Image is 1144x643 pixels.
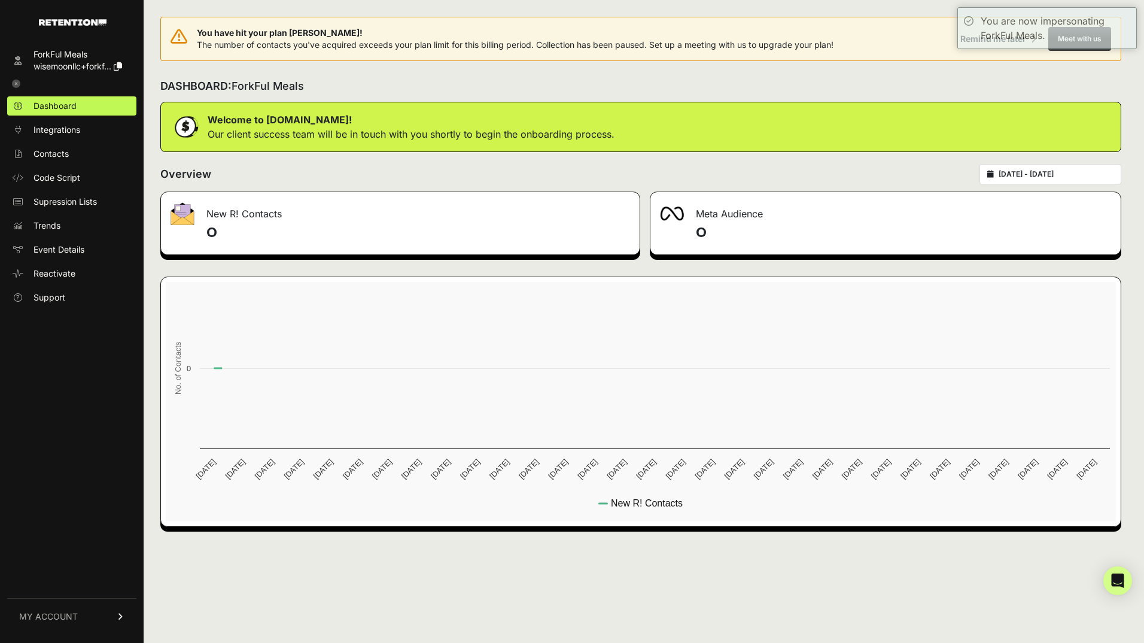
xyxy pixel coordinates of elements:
[1075,457,1098,481] text: [DATE]
[34,148,69,160] span: Contacts
[7,216,136,235] a: Trends
[370,457,394,481] text: [DATE]
[7,168,136,187] a: Code Script
[458,457,482,481] text: [DATE]
[811,457,834,481] text: [DATE]
[429,457,452,481] text: [DATE]
[34,220,60,232] span: Trends
[7,264,136,283] a: Reactivate
[19,611,78,623] span: MY ACCOUNT
[650,192,1121,228] div: Meta Audience
[1045,457,1069,481] text: [DATE]
[696,223,1111,242] h4: 0
[171,112,200,142] img: dollar-coin-05c43ed7efb7bc0c12610022525b4bbbb207c7efeef5aecc26f025e68dcafac9.png
[987,457,1010,481] text: [DATE]
[34,61,111,71] span: wisemoonllc+forkf...
[664,457,687,481] text: [DATE]
[488,457,511,481] text: [DATE]
[660,207,684,221] img: fa-meta-2f981b61bb99beabf952f7030308934f19ce035c18b003e963880cc3fabeebb7.png
[7,144,136,163] a: Contacts
[928,457,951,481] text: [DATE]
[312,457,335,481] text: [DATE]
[160,78,304,95] h2: DASHBOARD:
[208,114,352,126] strong: Welcome to [DOMAIN_NAME]!
[546,457,570,481] text: [DATE]
[39,19,107,26] img: Retention.com
[1103,566,1132,595] div: Open Intercom Messenger
[34,244,84,256] span: Event Details
[7,192,136,211] a: Supression Lists
[956,28,1041,50] button: Remind me later
[208,127,614,141] p: Our client success team will be in touch with you shortly to begin the onboarding process.
[223,457,247,481] text: [DATE]
[576,457,599,481] text: [DATE]
[34,196,97,208] span: Supression Lists
[160,166,211,183] h2: Overview
[869,457,893,481] text: [DATE]
[282,457,306,481] text: [DATE]
[194,457,217,481] text: [DATE]
[232,80,304,92] span: ForkFul Meals
[7,96,136,116] a: Dashboard
[7,240,136,259] a: Event Details
[34,124,80,136] span: Integrations
[7,120,136,139] a: Integrations
[1016,457,1039,481] text: [DATE]
[7,45,136,76] a: ForkFul Meals wisemoonllc+forkf...
[341,457,364,481] text: [DATE]
[957,457,981,481] text: [DATE]
[752,457,775,481] text: [DATE]
[197,27,833,39] span: You have hit your plan [PERSON_NAME]!
[174,342,182,395] text: No. of Contacts
[981,14,1130,43] div: You are now impersonating ForkFul Meals.
[171,202,194,225] img: fa-envelope-19ae18322b30453b285274b1b8af3d052b27d846a4fbe8435d1a52b978f639a2.png
[161,192,640,228] div: New R! Contacts
[781,457,805,481] text: [DATE]
[34,292,65,304] span: Support
[400,457,423,481] text: [DATE]
[34,172,80,184] span: Code Script
[517,457,540,481] text: [DATE]
[840,457,863,481] text: [DATE]
[206,223,630,242] h4: 0
[34,268,75,280] span: Reactivate
[253,457,276,481] text: [DATE]
[197,40,833,50] span: The number of contacts you've acquired exceeds your plan limit for this billing period. Collectio...
[7,598,136,635] a: MY ACCOUNT
[187,364,191,373] text: 0
[723,457,746,481] text: [DATE]
[634,457,658,481] text: [DATE]
[7,288,136,307] a: Support
[899,457,922,481] text: [DATE]
[34,100,77,112] span: Dashboard
[34,48,122,60] div: ForkFul Meals
[611,498,683,508] text: New R! Contacts
[605,457,628,481] text: [DATE]
[693,457,716,481] text: [DATE]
